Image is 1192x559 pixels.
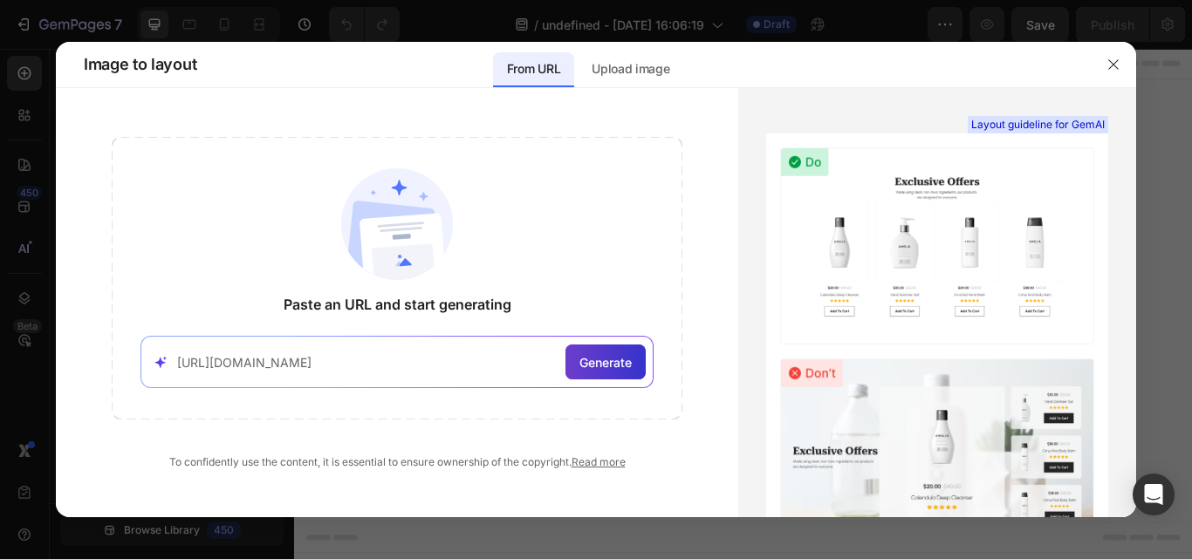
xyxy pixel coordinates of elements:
[407,434,641,448] div: Start with Generating from URL or image
[527,337,650,372] button: Add elements
[971,117,1105,133] span: Layout guideline for GemAI
[1133,474,1175,515] div: Open Intercom Messenger
[177,353,559,372] input: Paste your link here
[507,58,560,79] p: From URL
[84,54,196,75] span: Image to layout
[418,302,629,323] div: Start with Sections from sidebar
[592,58,669,79] p: Upload image
[579,353,632,372] span: Generate
[112,454,682,470] div: To confidently use the content, it is essential to ensure ownership of the copyright.
[284,294,511,315] span: Paste an URL and start generating
[572,455,626,468] a: Read more
[397,337,517,372] button: Add sections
